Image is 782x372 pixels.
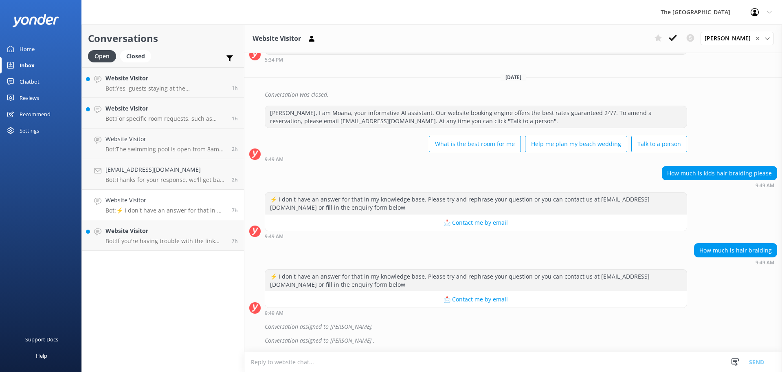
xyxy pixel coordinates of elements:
[36,348,47,364] div: Help
[265,193,687,214] div: ⚡ I don't have an answer for that in my knowledge base. Please try and rephrase your question or ...
[88,51,120,60] a: Open
[265,57,687,62] div: Sep 22 2025 05:34pm (UTC -10:00) Pacific/Honolulu
[105,176,226,184] p: Bot: Thanks for your response, we'll get back to you as soon as we can during opening hours.
[105,146,226,153] p: Bot: The swimming pool is open from 8am to 8pm. The lagoon is available for swimming from sunrise...
[12,14,59,27] img: yonder-white-logo.png
[249,88,777,102] div: 2025-09-23T10:05:09.808
[20,106,51,122] div: Recommend
[265,88,777,102] div: Conversation was closed.
[701,32,774,45] div: Assign User
[694,244,777,257] div: How much is hair braiding
[232,84,238,91] span: Sep 23 2025 03:42pm (UTC -10:00) Pacific/Honolulu
[20,73,40,90] div: Chatbot
[265,157,283,162] strong: 9:49 AM
[756,260,774,265] strong: 9:49 AM
[120,51,155,60] a: Closed
[82,159,244,190] a: [EMAIL_ADDRESS][DOMAIN_NAME]Bot:Thanks for your response, we'll get back to you as soon as we can...
[232,237,238,244] span: Sep 23 2025 09:38am (UTC -10:00) Pacific/Honolulu
[265,291,687,308] button: 📩 Contact me by email
[253,33,301,44] h3: Website Visitor
[105,165,226,174] h4: [EMAIL_ADDRESS][DOMAIN_NAME]
[501,74,526,81] span: [DATE]
[265,156,687,162] div: Sep 23 2025 09:49am (UTC -10:00) Pacific/Honolulu
[265,320,777,334] div: Conversation assigned to [PERSON_NAME].
[429,136,521,152] button: What is the best room for me
[265,233,687,239] div: Sep 23 2025 09:49am (UTC -10:00) Pacific/Honolulu
[232,115,238,122] span: Sep 23 2025 03:04pm (UTC -10:00) Pacific/Honolulu
[694,259,777,265] div: Sep 23 2025 09:49am (UTC -10:00) Pacific/Honolulu
[249,320,777,334] div: 2025-09-24T01:37:13.238
[82,67,244,98] a: Website VisitorBot:Yes, guests staying at the [GEOGRAPHIC_DATA] – On the Beach have access to the...
[232,176,238,183] span: Sep 23 2025 02:33pm (UTC -10:00) Pacific/Honolulu
[25,331,58,348] div: Support Docs
[82,190,244,220] a: Website VisitorBot:⚡ I don't have an answer for that in my knowledge base. Please try and rephras...
[105,226,226,235] h4: Website Visitor
[20,122,39,139] div: Settings
[756,183,774,188] strong: 9:49 AM
[265,215,687,231] button: 📩 Contact me by email
[265,310,687,316] div: Sep 23 2025 09:49am (UTC -10:00) Pacific/Honolulu
[88,31,238,46] h2: Conversations
[105,135,226,144] h4: Website Visitor
[82,98,244,128] a: Website VisitorBot:For specific room requests, such as ensuring a Beachfront Room is directly on ...
[105,196,226,205] h4: Website Visitor
[525,136,627,152] button: Help me plan my beach wedding
[120,50,151,62] div: Closed
[249,334,777,348] div: 2025-09-24T01:37:33.189
[265,234,283,239] strong: 9:49 AM
[631,136,687,152] button: Talk to a person
[105,115,226,122] p: Bot: For specific room requests, such as ensuring a Beachfront Room is directly on the beach, ple...
[265,58,283,62] strong: 5:34 PM
[232,207,238,214] span: Sep 23 2025 09:49am (UTC -10:00) Pacific/Honolulu
[662,166,777,180] div: How much is kids hair braiding please
[20,41,35,57] div: Home
[662,182,777,188] div: Sep 23 2025 09:49am (UTC -10:00) Pacific/Honolulu
[82,220,244,251] a: Website VisitorBot:If you're having trouble with the link provided, please contact our friendly R...
[265,311,283,316] strong: 9:49 AM
[20,90,39,106] div: Reviews
[20,57,35,73] div: Inbox
[88,50,116,62] div: Open
[105,237,226,245] p: Bot: If you're having trouble with the link provided, please contact our friendly Reservations te...
[265,334,777,348] div: Conversation assigned to [PERSON_NAME] .
[105,207,226,214] p: Bot: ⚡ I don't have an answer for that in my knowledge base. Please try and rephrase your questio...
[705,34,756,43] span: [PERSON_NAME]
[105,85,226,92] p: Bot: Yes, guests staying at the [GEOGRAPHIC_DATA] – On the Beach have access to the amenities and...
[105,74,226,83] h4: Website Visitor
[756,35,760,42] span: ✕
[265,270,687,291] div: ⚡ I don't have an answer for that in my knowledge base. Please try and rephrase your question or ...
[265,106,687,128] div: [PERSON_NAME], I am Moana, your informative AI assistant. Our website booking engine offers the b...
[105,104,226,113] h4: Website Visitor
[232,146,238,153] span: Sep 23 2025 02:59pm (UTC -10:00) Pacific/Honolulu
[82,128,244,159] a: Website VisitorBot:The swimming pool is open from 8am to 8pm. The lagoon is available for swimmin...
